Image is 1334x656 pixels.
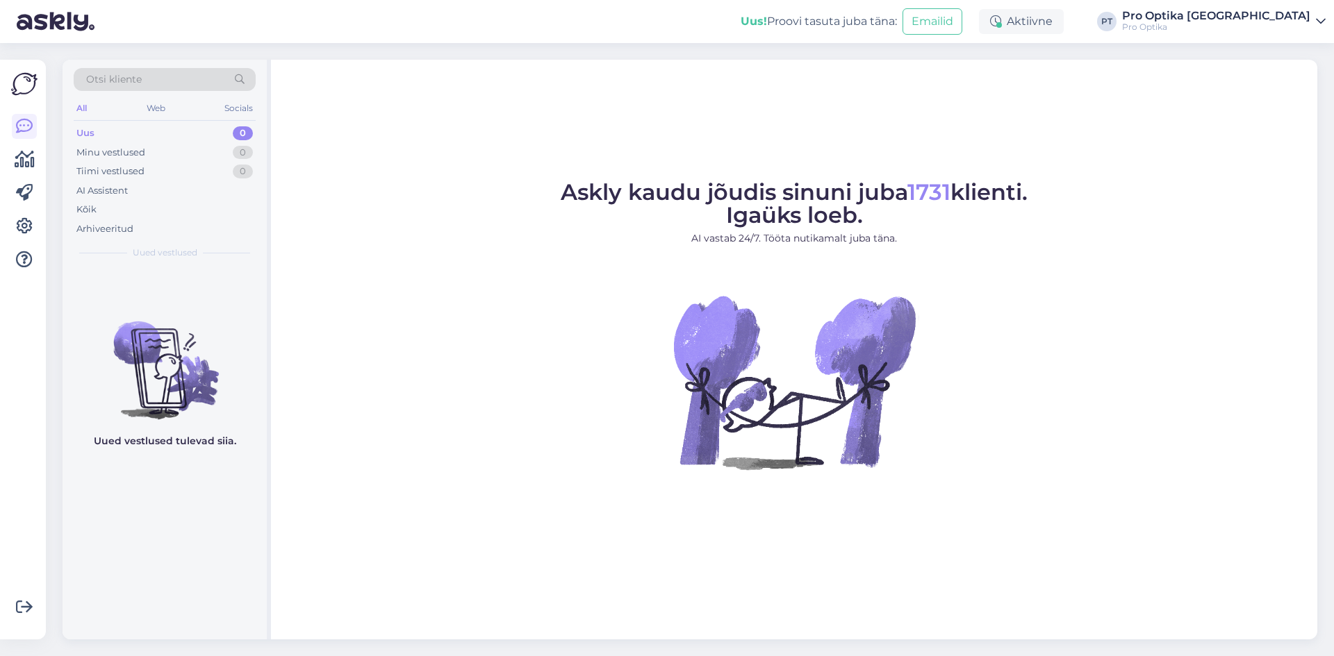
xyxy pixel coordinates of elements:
div: Socials [222,99,256,117]
div: All [74,99,90,117]
a: Pro Optika [GEOGRAPHIC_DATA]Pro Optika [1122,10,1326,33]
b: Uus! [741,15,767,28]
span: Otsi kliente [86,72,142,87]
div: Pro Optika [1122,22,1310,33]
div: Pro Optika [GEOGRAPHIC_DATA] [1122,10,1310,22]
div: Uus [76,126,94,140]
div: Kõik [76,203,97,217]
div: 0 [233,165,253,178]
div: PT [1097,12,1117,31]
img: Askly Logo [11,71,38,97]
div: Proovi tasuta juba täna: [741,13,897,30]
div: Aktiivne [979,9,1064,34]
div: 0 [233,126,253,140]
div: Arhiveeritud [76,222,133,236]
span: 1731 [907,178,950,205]
img: No chats [63,296,267,421]
p: AI vastab 24/7. Tööta nutikamalt juba täna. [561,231,1028,246]
span: Uued vestlused [133,246,197,259]
div: AI Assistent [76,184,128,198]
div: Tiimi vestlused [76,165,145,178]
div: 0 [233,146,253,160]
div: Minu vestlused [76,146,145,160]
p: Uued vestlused tulevad siia. [94,434,236,448]
img: No Chat active [669,257,919,507]
div: Web [144,99,168,117]
span: Askly kaudu jõudis sinuni juba klienti. Igaüks loeb. [561,178,1028,228]
button: Emailid [903,8,962,35]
